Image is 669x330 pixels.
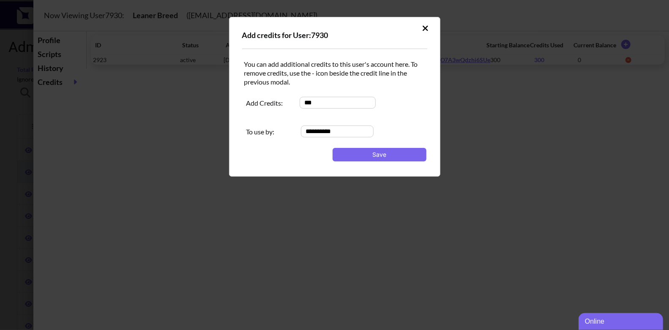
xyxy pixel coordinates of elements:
[579,311,665,330] iframe: chat widget
[244,96,298,109] span: Add Credits:
[333,148,426,161] button: Save
[242,30,427,40] div: Add credits for User: 7930
[242,57,431,88] div: You can add additional credits to this user's account here. To remove credits, use the - icon bes...
[244,125,299,138] span: To use by:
